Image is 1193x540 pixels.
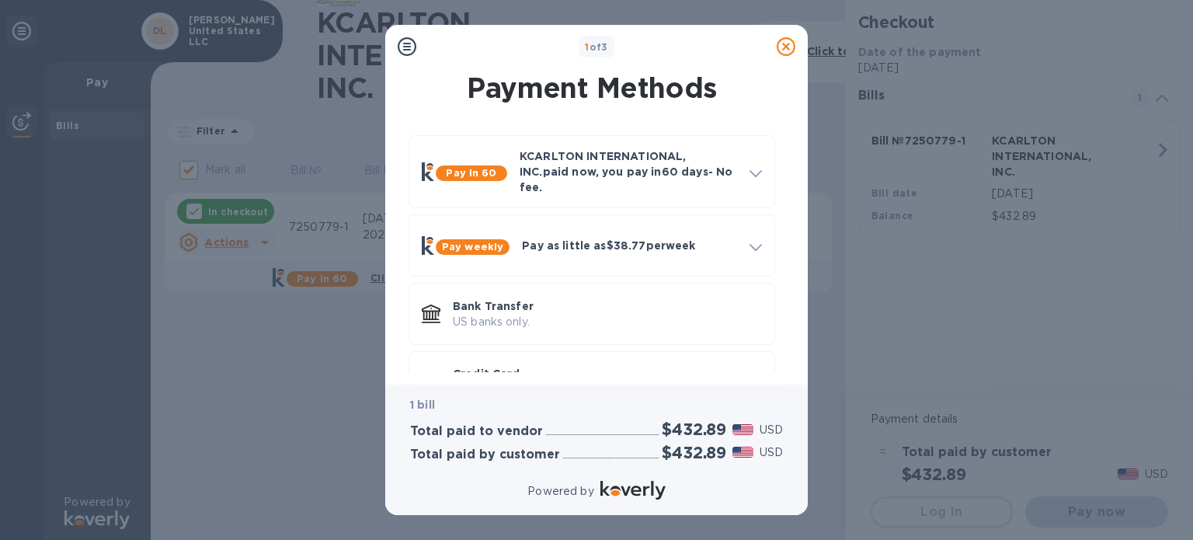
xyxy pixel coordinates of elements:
[600,481,666,500] img: Logo
[410,399,435,411] b: 1 bill
[522,238,737,253] p: Pay as little as $38.77 per week
[410,424,543,439] h3: Total paid to vendor
[760,422,783,438] p: USD
[453,366,762,381] p: Credit Card
[662,420,726,439] h2: $432.89
[453,314,762,330] p: US banks only.
[662,443,726,462] h2: $432.89
[732,447,753,458] img: USD
[732,424,753,435] img: USD
[527,483,593,500] p: Powered by
[760,444,783,461] p: USD
[410,448,560,462] h3: Total paid by customer
[585,41,589,53] span: 1
[405,71,778,104] h1: Payment Methods
[520,148,737,195] p: KCARLTON INTERNATIONAL, INC. paid now, you pay in 60 days - No fee.
[453,298,762,314] p: Bank Transfer
[442,241,503,253] b: Pay weekly
[585,41,608,53] b: of 3
[446,167,496,179] b: Pay in 60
